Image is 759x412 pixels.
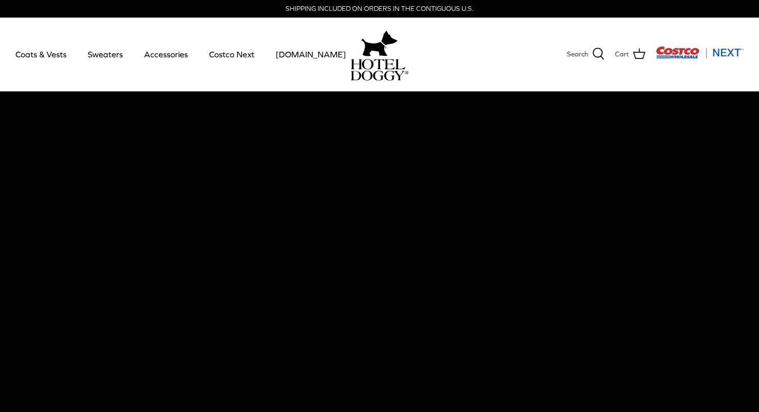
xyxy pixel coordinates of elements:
[656,46,744,59] img: Costco Next
[266,37,355,72] a: [DOMAIN_NAME]
[567,49,588,60] span: Search
[351,59,408,81] img: hoteldoggycom
[615,49,629,60] span: Cart
[656,53,744,60] a: Visit Costco Next
[615,48,645,61] a: Cart
[135,37,197,72] a: Accessories
[567,48,605,61] a: Search
[78,37,132,72] a: Sweaters
[200,37,264,72] a: Costco Next
[6,37,76,72] a: Coats & Vests
[351,28,408,81] a: hoteldoggy.com hoteldoggycom
[361,28,398,59] img: hoteldoggy.com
